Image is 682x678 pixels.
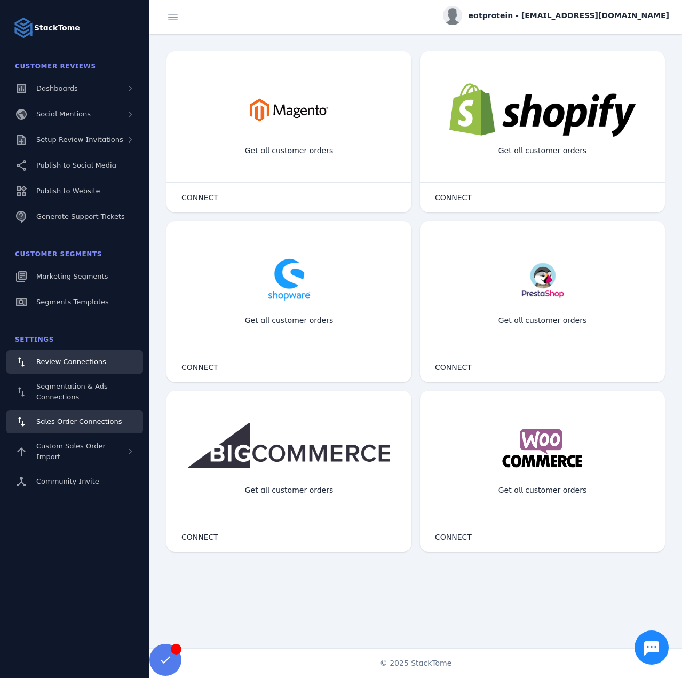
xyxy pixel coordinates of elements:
a: Publish to Social Media [6,154,143,177]
img: woocommerce.png [499,423,586,476]
a: Publish to Website [6,179,143,203]
div: Get all customer orders [490,137,596,165]
img: magento.png [236,83,342,137]
span: Customer Reviews [15,62,96,70]
img: shopware.png [263,253,316,306]
span: Sales Order Connections [36,417,122,425]
span: Segments Templates [36,298,109,306]
button: CONNECT [424,357,482,378]
button: eatprotein - [EMAIL_ADDRESS][DOMAIN_NAME] [443,6,669,25]
span: Dashboards [36,84,78,92]
span: Settings [15,336,54,343]
button: CONNECT [424,187,482,208]
button: CONNECT [171,526,229,548]
img: prestashop.png [518,253,567,306]
button: CONNECT [171,357,229,378]
span: CONNECT [435,194,472,201]
span: Marketing Segments [36,272,108,280]
span: Social Mentions [36,110,91,118]
span: CONNECT [435,533,472,541]
div: Get all customer orders [490,306,596,335]
a: Segments Templates [6,290,143,314]
span: CONNECT [181,533,218,541]
div: Get all customer orders [490,476,596,504]
div: Get all customer orders [236,137,342,165]
img: profile.jpg [443,6,462,25]
span: Publish to Website [36,187,100,195]
div: Get all customer orders [236,476,342,504]
img: bigcommerce.png [188,423,390,468]
span: Segmentation & Ads Connections [36,382,108,401]
span: CONNECT [181,194,218,201]
img: Logo image [13,17,34,38]
a: Marketing Segments [6,265,143,288]
a: Generate Support Tickets [6,205,143,228]
strong: StackTome [34,22,80,34]
span: Community Invite [36,477,99,485]
a: Segmentation & Ads Connections [6,376,143,408]
a: Community Invite [6,470,143,493]
span: eatprotein - [EMAIL_ADDRESS][DOMAIN_NAME] [469,10,669,21]
span: Customer Segments [15,250,102,258]
span: Custom Sales Order Import [36,442,106,461]
span: Setup Review Invitations [36,136,123,144]
button: CONNECT [171,187,229,208]
span: CONNECT [181,364,218,371]
a: Review Connections [6,350,143,374]
span: CONNECT [435,364,472,371]
button: CONNECT [424,526,482,548]
span: Generate Support Tickets [36,212,125,220]
span: © 2025 StackTome [380,658,452,669]
img: shopify.png [449,83,636,137]
div: Get all customer orders [236,306,342,335]
span: Review Connections [36,358,106,366]
span: Publish to Social Media [36,161,116,169]
a: Sales Order Connections [6,410,143,433]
